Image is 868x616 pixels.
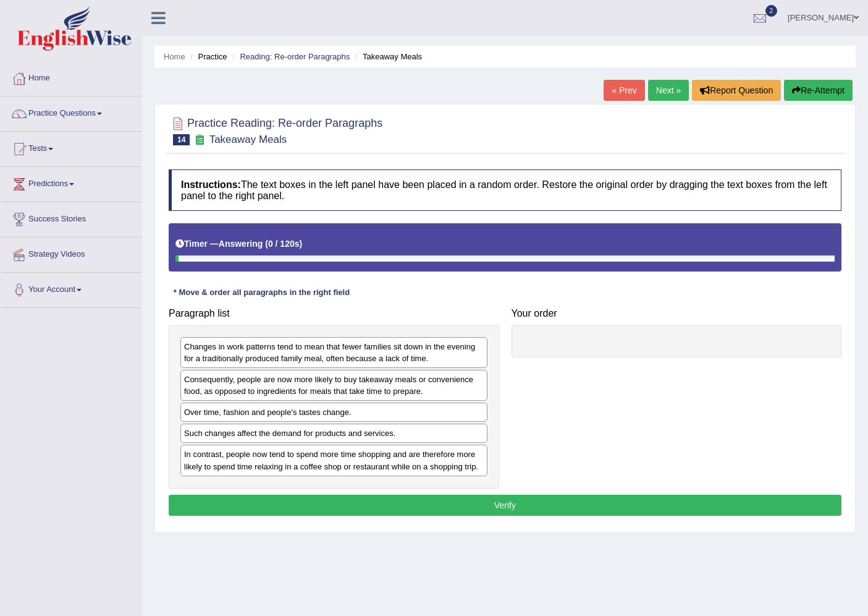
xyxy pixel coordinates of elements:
[265,239,268,249] b: (
[181,179,241,190] b: Instructions:
[1,167,141,198] a: Predictions
[169,169,841,211] h4: The text boxes in the left panel have been placed in a random order. Restore the original order b...
[193,134,206,146] small: Exam occurring question
[164,52,185,61] a: Home
[1,132,141,163] a: Tests
[300,239,303,249] b: )
[180,337,487,368] div: Changes in work patterns tend to mean that fewer families sit down in the evening for a tradition...
[1,237,141,268] a: Strategy Videos
[1,61,141,92] a: Home
[175,239,302,249] h5: Timer —
[180,445,487,476] div: In contrast, people now tend to spend more time shopping and are therefore more likely to spend t...
[692,80,781,101] button: Report Question
[180,370,487,401] div: Consequently, people are now more likely to buy takeaway meals or convenience food, as opposed to...
[180,403,487,422] div: Over time, fashion and people's tastes change.
[180,424,487,443] div: Such changes affect the demand for products and services.
[240,52,350,61] a: Reading: Re-order Paragraphs
[268,239,300,249] b: 0 / 120s
[169,287,355,299] div: * Move & order all paragraphs in the right field
[1,273,141,304] a: Your Account
[648,80,689,101] a: Next »
[169,495,841,516] button: Verify
[784,80,853,101] button: Re-Attempt
[173,134,190,145] span: 14
[765,5,778,17] span: 2
[1,96,141,127] a: Practice Questions
[512,308,842,319] h4: Your order
[169,114,382,145] h2: Practice Reading: Re-order Paragraphs
[1,202,141,233] a: Success Stories
[604,80,644,101] a: « Prev
[352,51,422,62] li: Takeaway Meals
[219,239,263,249] b: Answering
[169,308,499,319] h4: Paragraph list
[209,134,287,145] small: Takeaway Meals
[187,51,227,62] li: Practice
